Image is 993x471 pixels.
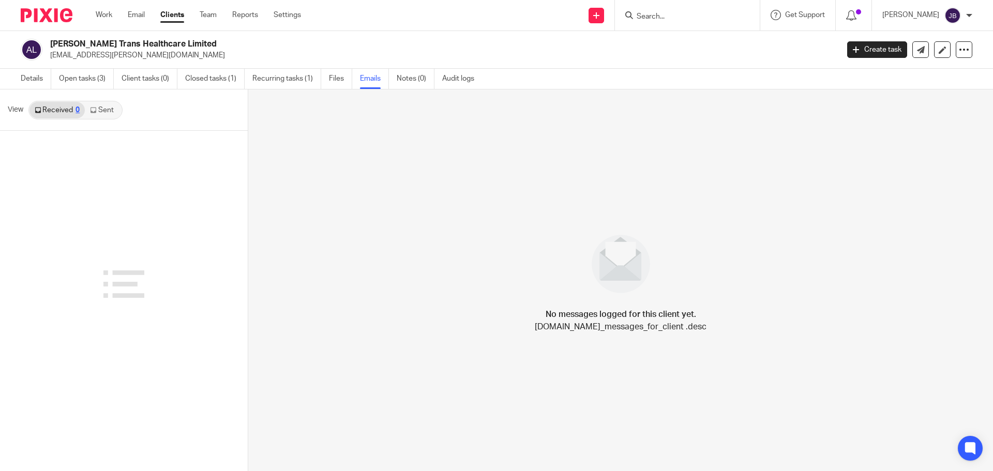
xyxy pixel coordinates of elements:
[535,321,706,333] p: [DOMAIN_NAME]_messages_for_client .desc
[8,104,23,115] span: View
[185,69,245,89] a: Closed tasks (1)
[160,10,184,20] a: Clients
[21,8,72,22] img: Pixie
[21,39,42,60] img: svg%3E
[360,69,389,89] a: Emails
[585,228,657,300] img: image
[50,39,675,50] h2: [PERSON_NAME] Trans Healthcare Limited
[329,69,352,89] a: Files
[636,12,729,22] input: Search
[252,69,321,89] a: Recurring tasks (1)
[785,11,825,19] span: Get Support
[50,50,832,60] p: [EMAIL_ADDRESS][PERSON_NAME][DOMAIN_NAME]
[232,10,258,20] a: Reports
[85,102,121,118] a: Sent
[21,69,51,89] a: Details
[882,10,939,20] p: [PERSON_NAME]
[442,69,482,89] a: Audit logs
[546,308,696,321] h4: No messages logged for this client yet.
[128,10,145,20] a: Email
[122,69,177,89] a: Client tasks (0)
[397,69,434,89] a: Notes (0)
[944,7,961,24] img: svg%3E
[96,10,112,20] a: Work
[847,41,907,58] a: Create task
[59,69,114,89] a: Open tasks (3)
[200,10,217,20] a: Team
[76,107,80,114] div: 0
[274,10,301,20] a: Settings
[29,102,85,118] a: Received0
